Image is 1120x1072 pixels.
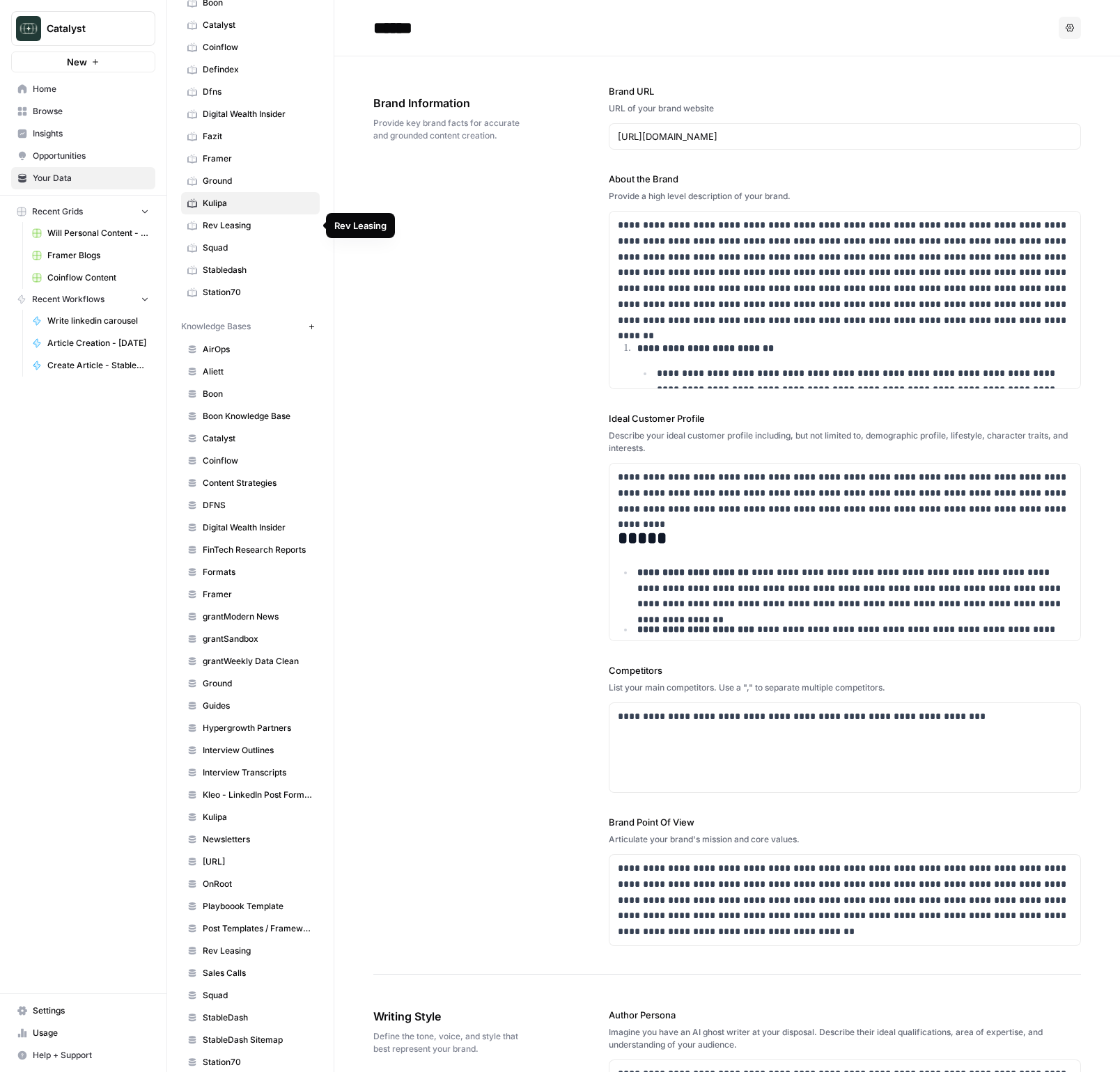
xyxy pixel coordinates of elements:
[373,1008,531,1025] span: Writing Style
[203,722,313,734] span: Hypergrowth Partners
[609,1008,1081,1022] label: Author Persona
[181,259,320,281] a: Stabledash
[26,332,155,354] a: Article Creation - [DATE]
[203,219,313,232] span: Rev Leasing
[181,281,320,304] a: Station70
[181,561,320,583] a: Formats
[203,19,313,31] span: Catalyst
[203,499,313,512] span: DFNS
[203,878,313,890] span: OnRoot
[11,78,155,100] a: Home
[203,1034,313,1046] span: StableDash Sitemap
[181,650,320,672] a: grantWeekly Data Clean
[11,1000,155,1022] a: Settings
[11,167,155,189] a: Your Data
[203,700,313,712] span: Guides
[67,55,87,69] span: New
[203,677,313,690] span: Ground
[26,310,155,332] a: Write linkedin carousel
[26,222,155,244] a: Will Personal Content - [DATE]
[181,450,320,472] a: Coinflow
[373,1030,531,1055] span: Define the tone, voice, and style that best represent your brand.
[609,681,1081,694] div: List your main competitors. Use a "," to separate multiple competitors.
[203,521,313,534] span: Digital Wealth Insider
[609,411,1081,425] label: Ideal Customer Profile
[203,388,313,400] span: Boon
[181,427,320,450] a: Catalyst
[11,11,155,46] button: Workspace: Catalyst
[609,429,1081,455] div: Describe your ideal customer profile including, but not limited to, demographic profile, lifestyl...
[203,86,313,98] span: Dfns
[203,766,313,779] span: Interview Transcripts
[47,22,131,36] span: Catalyst
[203,967,313,979] span: Sales Calls
[609,172,1081,186] label: About the Brand
[203,922,313,935] span: Post Templates / Framework
[181,237,320,259] a: Squad
[203,566,313,578] span: Formats
[181,828,320,851] a: Newsletters
[11,52,155,72] button: New
[181,583,320,606] a: Framer
[609,815,1081,829] label: Brand Point Of View
[203,410,313,423] span: Boon Knowledge Base
[181,739,320,762] a: Interview Outlines
[618,129,1072,143] input: www.sundaysoccer.com
[47,315,149,327] span: Write linkedin carousel
[11,123,155,145] a: Insights
[11,100,155,123] a: Browse
[11,201,155,222] button: Recent Grids
[181,338,320,361] a: AirOps
[32,205,83,218] span: Recent Grids
[181,214,320,237] a: Rev Leasing
[203,41,313,54] span: Coinflow
[203,744,313,757] span: Interview Outlines
[181,494,320,517] a: DFNS
[181,517,320,539] a: Digital Wealth Insider
[181,320,251,333] span: Knowledge Bases
[609,1026,1081,1051] div: Imagine you have an AI ghost writer at your disposal. Describe their ideal qualifications, area o...
[203,789,313,801] span: Kleo - LinkedIn Post Formats
[47,359,149,372] span: Create Article - StableDash
[181,170,320,192] a: Ground
[47,337,149,349] span: Article Creation - [DATE]
[203,477,313,489] span: Content Strategies
[181,103,320,125] a: Digital Wealth Insider
[11,289,155,310] button: Recent Workflows
[181,984,320,1007] a: Squad
[181,895,320,917] a: Playboook Template
[181,606,320,628] a: grantModern News
[203,365,313,378] span: Aliett
[203,175,313,187] span: Ground
[373,117,531,142] span: Provide key brand facts for accurate and grounded content creation.
[181,361,320,383] a: Aliett
[11,1022,155,1044] a: Usage
[203,286,313,299] span: Station70
[203,242,313,254] span: Squad
[203,833,313,846] span: Newsletters
[203,588,313,601] span: Framer
[203,264,313,276] span: Stabledash
[181,192,320,214] a: Kulipa
[33,1027,149,1039] span: Usage
[181,717,320,739] a: Hypergrowth Partners
[373,95,531,111] span: Brand Information
[181,36,320,58] a: Coinflow
[33,105,149,118] span: Browse
[33,150,149,162] span: Opportunities
[181,917,320,940] a: Post Templates / Framework
[609,84,1081,98] label: Brand URL
[203,432,313,445] span: Catalyst
[203,811,313,823] span: Kulipa
[203,945,313,957] span: Rev Leasing
[203,633,313,645] span: grantSandbox
[181,762,320,784] a: Interview Transcripts
[26,267,155,289] a: Coinflow Content
[181,405,320,427] a: Boon Knowledge Base
[181,695,320,717] a: Guides
[33,1004,149,1017] span: Settings
[26,244,155,267] a: Framer Blogs
[203,856,313,868] span: [URL]
[181,81,320,103] a: Dfns
[26,354,155,377] a: Create Article - StableDash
